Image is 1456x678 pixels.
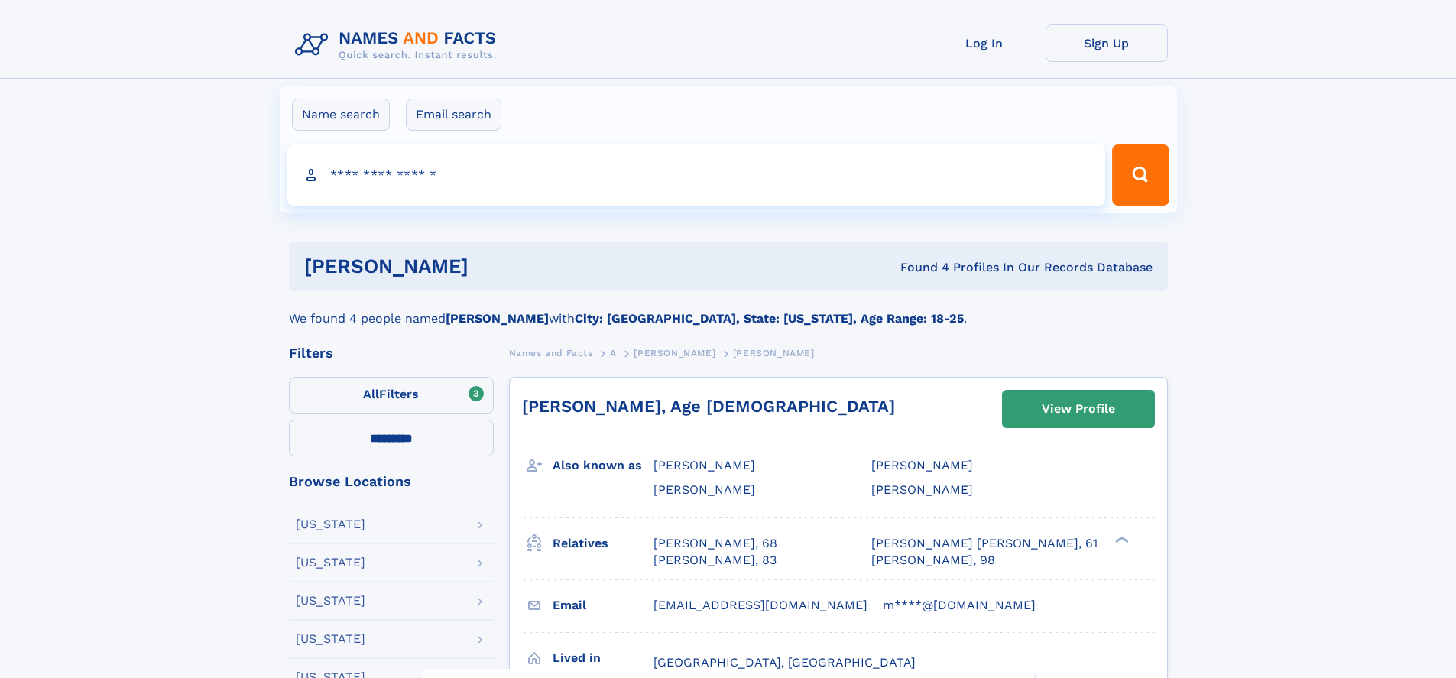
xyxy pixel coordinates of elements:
[509,343,593,362] a: Names and Facts
[871,535,1098,552] a: [PERSON_NAME] [PERSON_NAME], 61
[296,633,365,645] div: [US_STATE]
[289,346,494,360] div: Filters
[296,595,365,607] div: [US_STATE]
[406,99,501,131] label: Email search
[634,348,715,358] span: [PERSON_NAME]
[363,387,379,401] span: All
[289,24,509,66] img: Logo Names and Facts
[653,482,755,497] span: [PERSON_NAME]
[553,453,653,478] h3: Also known as
[1111,534,1130,544] div: ❯
[289,377,494,414] label: Filters
[553,592,653,618] h3: Email
[1046,24,1168,62] a: Sign Up
[292,99,390,131] label: Name search
[610,348,617,358] span: A
[1003,391,1154,427] a: View Profile
[871,552,995,569] a: [PERSON_NAME], 98
[653,535,777,552] a: [PERSON_NAME], 68
[684,259,1153,276] div: Found 4 Profiles In Our Records Database
[575,311,964,326] b: City: [GEOGRAPHIC_DATA], State: [US_STATE], Age Range: 18-25
[296,556,365,569] div: [US_STATE]
[871,482,973,497] span: [PERSON_NAME]
[653,655,916,670] span: [GEOGRAPHIC_DATA], [GEOGRAPHIC_DATA]
[553,530,653,556] h3: Relatives
[1042,391,1115,427] div: View Profile
[522,397,895,416] a: [PERSON_NAME], Age [DEMOGRAPHIC_DATA]
[289,475,494,488] div: Browse Locations
[923,24,1046,62] a: Log In
[1112,144,1169,206] button: Search Button
[733,348,815,358] span: [PERSON_NAME]
[296,518,365,530] div: [US_STATE]
[287,144,1106,206] input: search input
[653,458,755,472] span: [PERSON_NAME]
[653,552,777,569] a: [PERSON_NAME], 83
[653,598,867,612] span: [EMAIL_ADDRESS][DOMAIN_NAME]
[553,645,653,671] h3: Lived in
[610,343,617,362] a: A
[304,257,685,276] h1: [PERSON_NAME]
[871,458,973,472] span: [PERSON_NAME]
[446,311,549,326] b: [PERSON_NAME]
[634,343,715,362] a: [PERSON_NAME]
[289,291,1168,328] div: We found 4 people named with .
